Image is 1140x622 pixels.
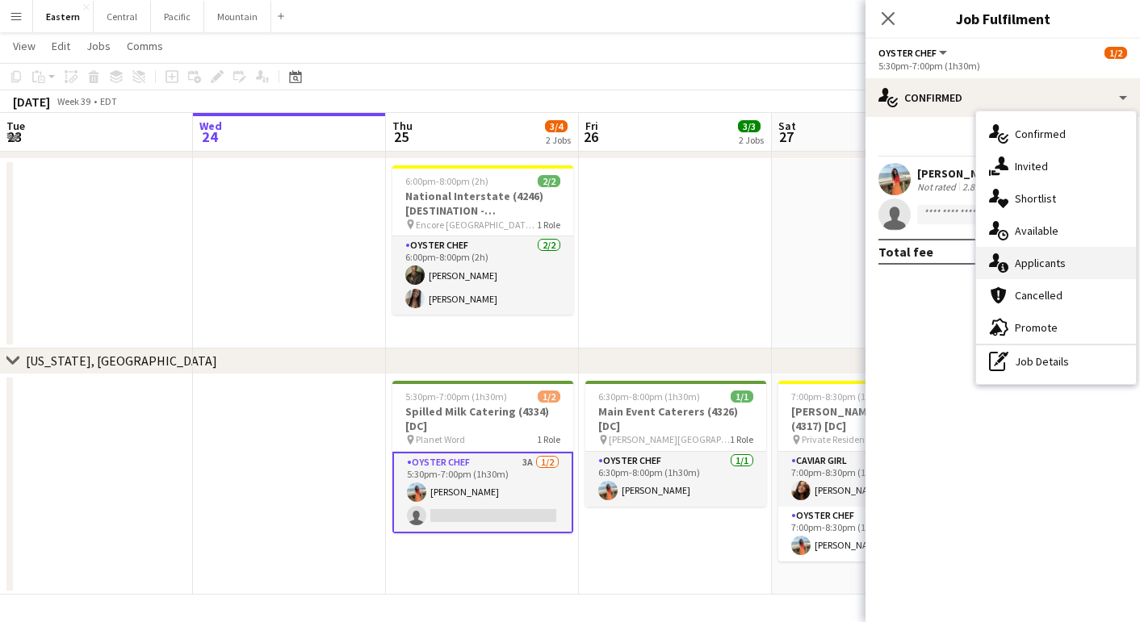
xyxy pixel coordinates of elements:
app-card-role: Oyster Chef2/26:00pm-8:00pm (2h)[PERSON_NAME][PERSON_NAME] [392,236,573,315]
span: 24 [197,127,222,146]
span: Tue [6,119,25,133]
div: 5:30pm-7:00pm (1h30m) [878,60,1127,72]
span: 1/1 [731,390,753,403]
span: 1/2 [538,390,560,403]
app-job-card: 7:00pm-8:30pm (1h30m)2/2[PERSON_NAME] Koncierge (4317) [DC] Private Residence ([GEOGRAPHIC_DATA],... [778,381,959,561]
app-card-role: Oyster Chef1/16:30pm-8:00pm (1h30m)[PERSON_NAME] [585,452,766,507]
span: [PERSON_NAME][GEOGRAPHIC_DATA] [609,433,730,445]
span: 5:30pm-7:00pm (1h30m) [405,390,507,403]
app-card-role: Oyster Chef1/17:00pm-8:30pm (1h30m)[PERSON_NAME] [778,507,959,561]
span: Oyster Chef [878,47,937,59]
app-card-role: Caviar Girl1/17:00pm-8:30pm (1h30m)[PERSON_NAME] [778,452,959,507]
app-job-card: 6:00pm-8:00pm (2h)2/2National Interstate (4246) [DESTINATION - [GEOGRAPHIC_DATA], [GEOGRAPHIC_DAT... [392,165,573,315]
span: 1 Role [537,433,560,445]
div: [PERSON_NAME] [917,166,1012,181]
span: 6:30pm-8:00pm (1h30m) [598,390,700,403]
h3: Job Fulfilment [865,8,1140,29]
div: Not rated [917,181,959,193]
span: Available [1015,223,1058,238]
a: Edit [45,35,77,56]
div: Confirmed [865,78,1140,117]
div: [US_STATE], [GEOGRAPHIC_DATA] [26,353,217,369]
button: Mountain [204,1,271,32]
span: Encore [GEOGRAPHIC_DATA] ([GEOGRAPHIC_DATA], [GEOGRAPHIC_DATA]) [416,219,537,231]
button: Pacific [151,1,204,32]
span: Applicants [1015,256,1066,270]
h3: [PERSON_NAME] Koncierge (4317) [DC] [778,404,959,433]
span: 3/4 [545,120,568,132]
span: Promote [1015,320,1058,335]
span: 3/3 [738,120,761,132]
span: Week 39 [53,95,94,107]
button: Oyster Chef [878,47,949,59]
span: 1/2 [1104,47,1127,59]
div: Job Details [976,345,1136,378]
span: 7:00pm-8:30pm (1h30m) [791,390,893,403]
span: Private Residence ([GEOGRAPHIC_DATA], [GEOGRAPHIC_DATA]) [802,433,919,445]
div: [DATE] [13,94,50,110]
span: Wed [199,119,222,133]
div: 2 Jobs [739,134,764,146]
div: 2.83mi [959,181,993,193]
a: Jobs [80,35,117,56]
app-card-role: Oyster Chef3A1/25:30pm-7:00pm (1h30m)[PERSON_NAME] [392,452,573,533]
span: Jobs [86,39,111,53]
div: EDT [100,95,117,107]
span: Sat [778,119,796,133]
span: Comms [127,39,163,53]
span: Cancelled [1015,288,1062,303]
app-job-card: 5:30pm-7:00pm (1h30m)1/2Spilled Milk Catering (4334) [DC] Planet Word1 RoleOyster Chef3A1/25:30pm... [392,381,573,533]
span: View [13,39,36,53]
a: View [6,35,42,56]
span: Fri [585,119,598,133]
span: Edit [52,39,70,53]
span: 1 Role [537,219,560,231]
span: Invited [1015,159,1048,173]
span: 23 [4,127,25,146]
span: 25 [390,127,413,146]
h3: Main Event Caterers (4326) [DC] [585,404,766,433]
a: Comms [120,35,170,56]
span: 27 [776,127,796,146]
span: Confirmed [1015,127,1066,141]
span: Planet Word [416,433,465,445]
h3: National Interstate (4246) [DESTINATION - [GEOGRAPHIC_DATA], [GEOGRAPHIC_DATA]] [392,189,573,218]
span: 26 [583,127,598,146]
span: Thu [392,119,413,133]
div: Total fee [878,244,933,260]
span: Shortlist [1015,191,1056,206]
span: 1 Role [730,433,753,445]
button: Eastern [33,1,94,32]
app-job-card: 6:30pm-8:00pm (1h30m)1/1Main Event Caterers (4326) [DC] [PERSON_NAME][GEOGRAPHIC_DATA]1 RoleOyste... [585,381,766,507]
span: 2/2 [538,175,560,187]
span: 6:00pm-8:00pm (2h) [405,175,488,187]
h3: Spilled Milk Catering (4334) [DC] [392,404,573,433]
button: Central [94,1,151,32]
div: 2 Jobs [546,134,571,146]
